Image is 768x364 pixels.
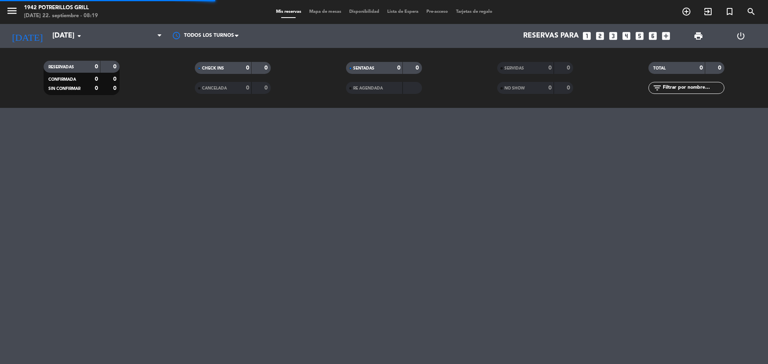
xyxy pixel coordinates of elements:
span: SIN CONFIRMAR [48,87,80,91]
i: looks_two [595,31,605,41]
strong: 0 [567,85,572,91]
i: looks_3 [608,31,618,41]
i: add_box [661,31,671,41]
div: 1942 Potrerillos Grill [24,4,98,12]
i: looks_one [582,31,592,41]
strong: 0 [95,86,98,91]
strong: 0 [113,64,118,70]
span: Mis reservas [272,10,305,14]
span: RESERVADAS [48,65,74,69]
div: LOG OUT [720,24,762,48]
span: Disponibilidad [345,10,383,14]
span: Reservas para [523,32,579,40]
i: looks_5 [634,31,645,41]
span: SENTADAS [353,66,374,70]
span: Lista de Espera [383,10,422,14]
span: SERVIDAS [504,66,524,70]
strong: 0 [416,65,420,71]
strong: 0 [567,65,572,71]
strong: 0 [113,86,118,91]
span: Pre-acceso [422,10,452,14]
strong: 0 [246,85,249,91]
span: CHECK INS [202,66,224,70]
button: menu [6,5,18,20]
span: CANCELADA [202,86,227,90]
strong: 0 [548,85,552,91]
div: [DATE] 22. septiembre - 08:19 [24,12,98,20]
strong: 0 [397,65,400,71]
i: search [746,7,756,16]
strong: 0 [264,85,269,91]
strong: 0 [700,65,703,71]
strong: 0 [718,65,723,71]
i: filter_list [652,83,662,93]
span: NO SHOW [504,86,525,90]
i: power_settings_new [736,31,746,41]
i: menu [6,5,18,17]
span: Tarjetas de regalo [452,10,496,14]
i: add_circle_outline [682,7,691,16]
i: exit_to_app [703,7,713,16]
strong: 0 [95,64,98,70]
strong: 0 [264,65,269,71]
strong: 0 [113,76,118,82]
span: Mapa de mesas [305,10,345,14]
span: CONFIRMADA [48,78,76,82]
strong: 0 [548,65,552,71]
i: turned_in_not [725,7,734,16]
i: looks_6 [648,31,658,41]
span: TOTAL [653,66,666,70]
i: arrow_drop_down [74,31,84,41]
span: print [694,31,703,41]
i: [DATE] [6,27,48,45]
strong: 0 [95,76,98,82]
input: Filtrar por nombre... [662,84,724,92]
i: looks_4 [621,31,632,41]
strong: 0 [246,65,249,71]
span: RE AGENDADA [353,86,383,90]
